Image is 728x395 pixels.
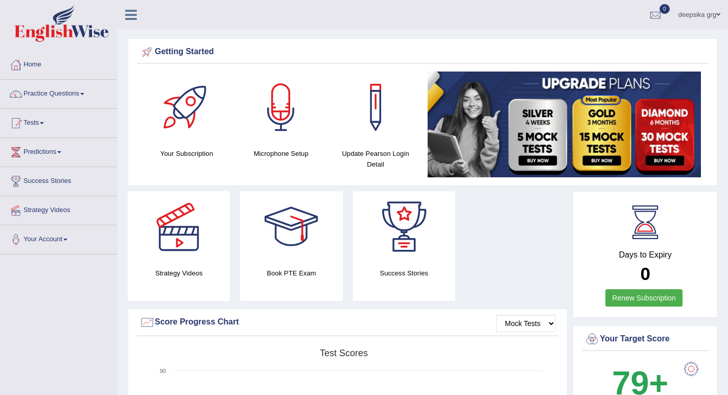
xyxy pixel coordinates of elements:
[660,4,670,14] span: 0
[160,368,166,374] text: 90
[320,348,368,358] tspan: Test scores
[1,109,117,134] a: Tests
[1,167,117,193] a: Success Stories
[584,332,706,347] div: Your Target Score
[240,268,342,278] h4: Book PTE Exam
[128,268,230,278] h4: Strategy Videos
[145,148,229,159] h4: Your Subscription
[605,289,683,307] a: Renew Subscription
[139,315,556,330] div: Score Progress Chart
[640,264,650,284] b: 0
[353,268,455,278] h4: Success Stories
[1,51,117,76] a: Home
[334,148,418,170] h4: Update Pearson Login Detail
[139,44,706,60] div: Getting Started
[1,80,117,105] a: Practice Questions
[1,196,117,222] a: Strategy Videos
[239,148,323,159] h4: Microphone Setup
[584,250,706,260] h4: Days to Expiry
[428,72,701,177] img: small5.jpg
[1,138,117,164] a: Predictions
[1,225,117,251] a: Your Account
